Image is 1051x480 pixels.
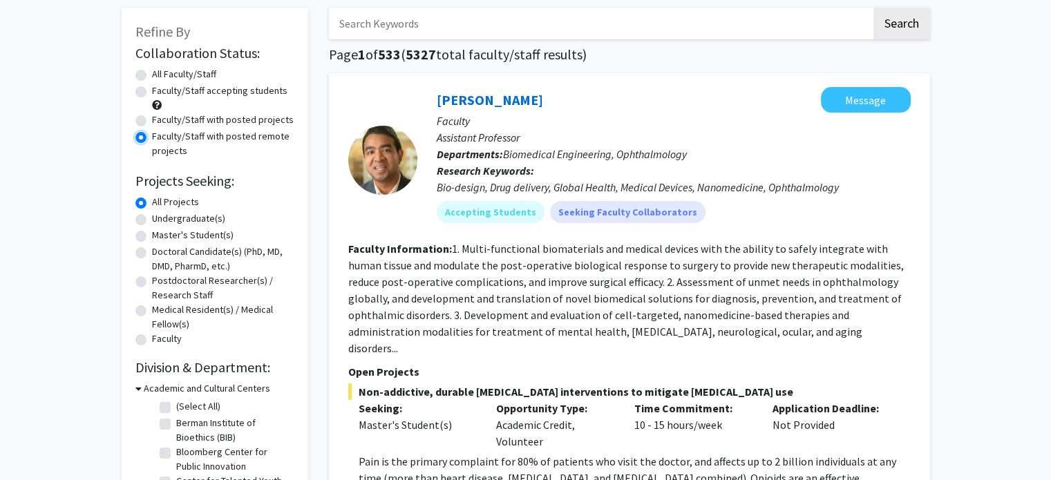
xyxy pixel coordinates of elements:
label: Berman Institute of Bioethics (BIB) [176,416,291,445]
p: Assistant Professor [437,129,911,146]
h2: Collaboration Status: [135,45,294,61]
p: Time Commitment: [634,400,752,416]
label: Medical Resident(s) / Medical Fellow(s) [152,303,294,332]
label: Faculty [152,332,182,346]
span: 5327 [406,46,436,63]
fg-read-more: 1. Multi-functional biomaterials and medical devices with the ability to safely integrate with hu... [348,242,904,355]
input: Search Keywords [329,8,871,39]
p: Seeking: [359,400,476,416]
mat-chip: Seeking Faculty Collaborators [550,201,706,223]
label: Postdoctoral Researcher(s) / Research Staff [152,273,294,303]
div: Master's Student(s) [359,416,476,433]
label: Undergraduate(s) [152,211,225,226]
span: Biomedical Engineering, Ophthalmology [503,147,687,161]
p: Application Deadline: [773,400,890,416]
label: Faculty/Staff with posted remote projects [152,129,294,158]
h2: Projects Seeking: [135,173,294,189]
button: Message Kunal Parikh [821,87,911,113]
p: Open Projects [348,363,911,380]
mat-chip: Accepting Students [437,201,545,223]
label: Faculty/Staff accepting students [152,84,287,98]
h1: Page of ( total faculty/staff results) [329,46,930,63]
iframe: Chat [10,418,59,470]
button: Search [873,8,930,39]
label: Doctoral Candidate(s) (PhD, MD, DMD, PharmD, etc.) [152,244,294,273]
div: 10 - 15 hours/week [624,400,762,450]
label: All Projects [152,195,199,209]
span: Non-addictive, durable [MEDICAL_DATA] interventions to mitigate [MEDICAL_DATA] use [348,383,911,400]
span: 1 [358,46,366,63]
p: Opportunity Type: [496,400,614,416]
div: Academic Credit, Volunteer [486,400,624,450]
b: Faculty Information: [348,242,452,256]
label: (Select All) [176,399,220,414]
b: Research Keywords: [437,164,534,177]
h3: Academic and Cultural Centers [144,381,270,396]
b: Departments: [437,147,503,161]
span: Refine By [135,23,190,40]
label: Faculty/Staff with posted projects [152,113,294,127]
div: Bio-design, Drug delivery, Global Health, Medical Devices, Nanomedicine, Ophthalmology [437,179,911,195]
div: Not Provided [762,400,900,450]
label: Master's Student(s) [152,228,234,242]
label: Bloomberg Center for Public Innovation [176,445,291,474]
h2: Division & Department: [135,359,294,376]
span: 533 [378,46,401,63]
a: [PERSON_NAME] [437,91,543,108]
label: All Faculty/Staff [152,67,216,81]
p: Faculty [437,113,911,129]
